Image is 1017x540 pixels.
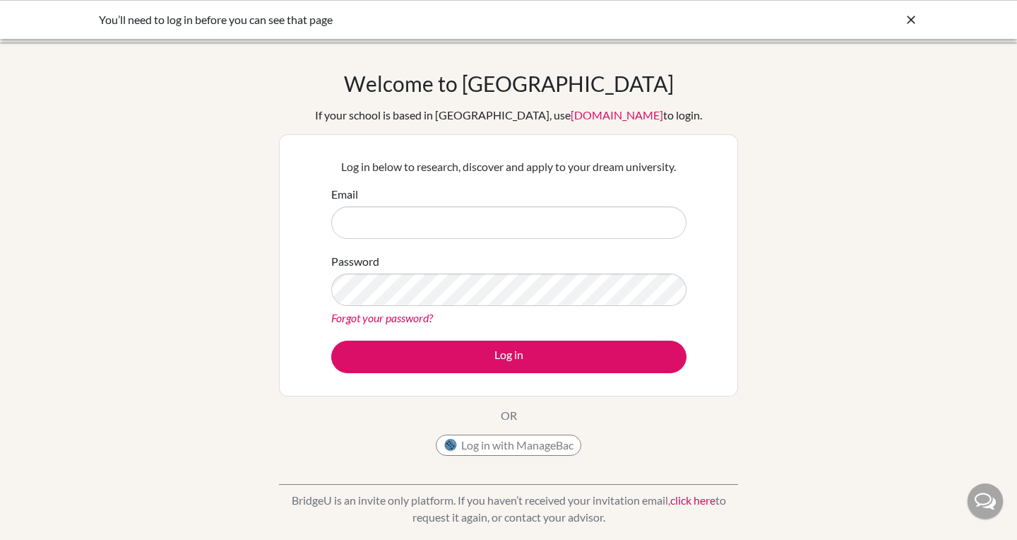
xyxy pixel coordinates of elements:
a: Forgot your password? [331,311,433,324]
p: OR [501,407,517,424]
p: Log in below to research, discover and apply to your dream university. [331,158,686,175]
div: You’ll need to log in before you can see that page [99,11,706,28]
a: click here [670,493,715,507]
p: BridgeU is an invite only platform. If you haven’t received your invitation email, to request it ... [279,492,738,526]
h1: Welcome to [GEOGRAPHIC_DATA] [344,71,674,96]
label: Password [331,253,379,270]
a: [DOMAIN_NAME] [571,108,663,122]
label: Email [331,186,358,203]
div: If your school is based in [GEOGRAPHIC_DATA], use to login. [315,107,702,124]
button: Log in [331,341,686,373]
button: Log in with ManageBac [436,435,581,456]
